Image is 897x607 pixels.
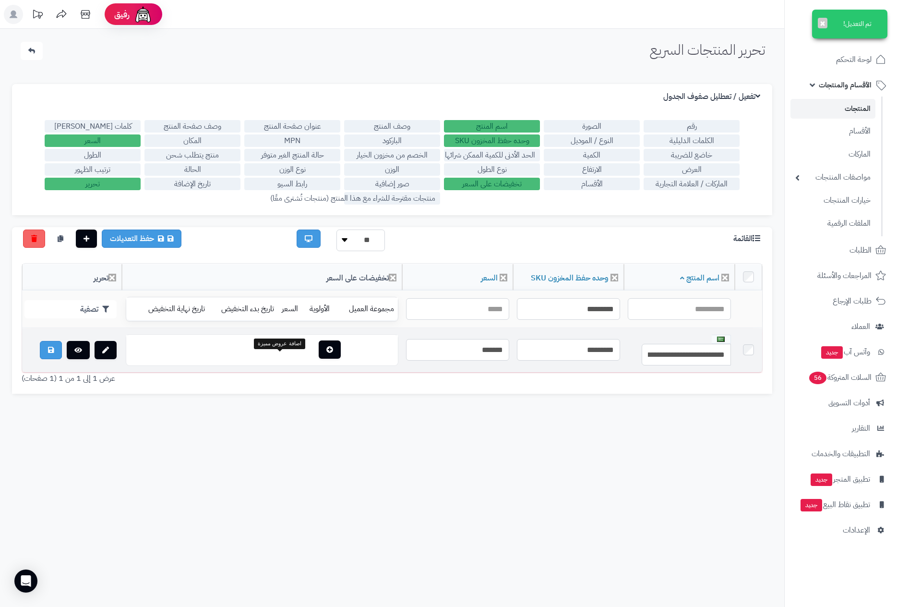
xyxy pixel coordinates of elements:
div: تم التعديل! [812,10,887,38]
a: العملاء [790,315,891,338]
span: أدوات التسويق [828,396,870,410]
span: طلبات الإرجاع [833,294,872,308]
h3: القائمة [733,234,763,243]
a: السلات المتروكة56 [790,366,891,389]
label: الصورة [544,120,640,133]
span: التطبيقات والخدمات [812,447,870,461]
span: جديد [811,473,832,486]
label: المكان [144,134,240,147]
label: نوع الطول [444,163,540,176]
label: السعر [45,134,141,147]
label: العرض [644,163,740,176]
label: تحرير [45,178,141,190]
label: خاضع للضريبة [644,149,740,161]
label: الأقسام [544,178,640,190]
label: حالة المنتج الغير متوفر [244,149,340,161]
div: عرض 1 إلى 1 من 1 (1 صفحات) [14,373,392,384]
label: وصف المنتج [344,120,440,133]
label: MPN [244,134,340,147]
td: تاريخ نهاية التخفيض [135,298,209,321]
span: رفيق [114,9,130,20]
label: وصف صفحة المنتج [144,120,240,133]
label: الحالة [144,163,240,176]
th: تحرير [22,264,122,291]
a: مواصفات المنتجات [790,167,875,188]
label: كلمات [PERSON_NAME] [45,120,141,133]
label: الماركات / العلامة التجارية [644,178,740,190]
a: تطبيق المتجرجديد [790,468,891,491]
span: جديد [821,346,843,359]
label: الوزن [344,163,440,176]
h1: تحرير المنتجات السريع [650,42,765,58]
a: وحده حفظ المخزون SKU [531,272,609,284]
label: عنوان صفحة المنتج [244,120,340,133]
a: المنتجات [790,99,875,119]
span: السلات المتروكة [808,371,872,384]
span: الأقسام والمنتجات [819,78,872,92]
label: ترتيب الظهور [45,163,141,176]
button: تصفية [24,300,117,318]
th: تخفيضات على السعر [122,264,402,291]
a: الإعدادات [790,519,891,542]
span: الإعدادات [843,523,870,537]
label: الخصم من مخزون الخيار [344,149,440,161]
td: الأولوية [306,298,337,321]
a: وآتس آبجديد [790,340,891,364]
label: تاريخ الإضافة [144,178,240,190]
a: خيارات المنتجات [790,190,875,211]
a: حفظ التعديلات [102,230,181,248]
a: طلبات الإرجاع [790,290,891,313]
img: العربية [717,337,725,342]
span: جديد [801,499,822,511]
a: اسم المنتج [680,272,719,284]
label: الكلمات الدليلية [644,134,740,147]
a: تطبيق نقاط البيعجديد [790,493,891,516]
label: النوع / الموديل [544,134,640,147]
label: نوع الوزن [244,163,340,176]
a: الملفات الرقمية [790,213,875,234]
a: أدوات التسويق [790,391,891,414]
label: صور إضافية [344,178,440,190]
span: العملاء [851,320,870,333]
label: تخفيضات على السعر [444,178,540,190]
label: اسم المنتج [444,120,540,133]
h3: تفعيل / تعطليل صفوف الجدول [663,92,763,101]
td: السعر [278,298,305,321]
span: 56 [809,371,827,385]
div: Open Intercom Messenger [14,570,37,593]
span: المراجعات والأسئلة [817,269,872,282]
label: منتجات مقترحة للشراء مع هذا المنتج (منتجات تُشترى معًا) [344,192,440,205]
img: ai-face.png [133,5,153,24]
span: تطبيق نقاط البيع [800,498,870,511]
td: تاريخ بدء التخفيض [209,298,278,321]
span: تطبيق المتجر [810,473,870,486]
div: اضافة عروض مميزة [254,339,305,349]
button: × [818,18,827,28]
span: وآتس آب [820,345,870,359]
a: التطبيقات والخدمات [790,442,891,465]
a: التقارير [790,417,891,440]
a: الطلبات [790,239,891,262]
a: الماركات [790,144,875,165]
span: التقارير [852,422,870,435]
label: الحد الأدنى للكمية الممكن شرائها [444,149,540,161]
a: تحديثات المنصة [25,5,49,26]
a: الأقسام [790,121,875,142]
label: رابط السيو [244,178,340,190]
a: المراجعات والأسئلة [790,264,891,287]
label: منتج يتطلب شحن [144,149,240,161]
label: الكمية [544,149,640,161]
td: مجموعة العميل [337,298,398,321]
a: السعر [481,272,498,284]
label: وحده حفظ المخزون SKU [444,134,540,147]
span: لوحة التحكم [836,53,872,66]
span: الطلبات [849,243,872,257]
label: الباركود [344,134,440,147]
label: رقم [644,120,740,133]
label: الارتفاع [544,163,640,176]
label: الطول [45,149,141,161]
a: لوحة التحكم [790,48,891,71]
